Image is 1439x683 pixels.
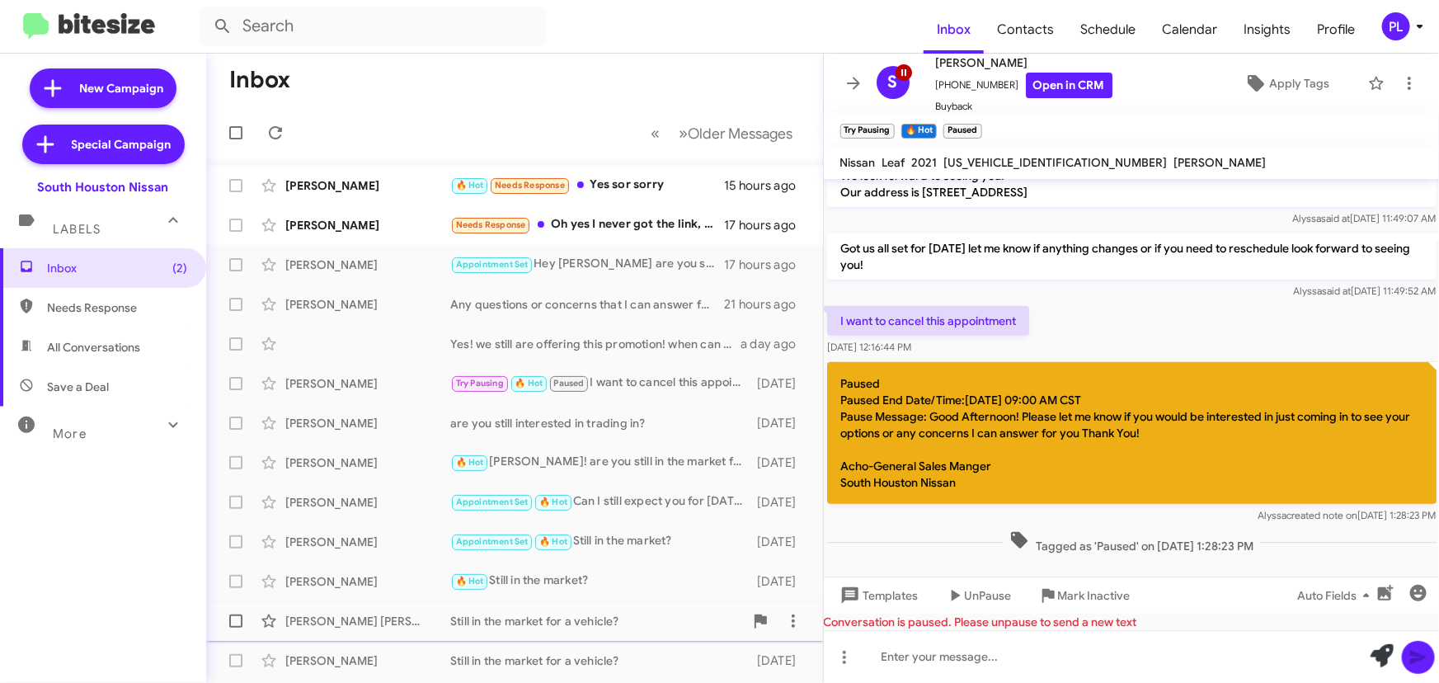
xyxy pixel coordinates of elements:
[1382,12,1410,40] div: PL
[450,532,753,551] div: Still in the market?
[285,494,450,511] div: [PERSON_NAME]
[912,155,938,170] span: 2021
[1003,530,1260,554] span: Tagged as 'Paused' on [DATE] 1:28:23 PM
[753,375,810,392] div: [DATE]
[1025,581,1144,610] button: Mark Inactive
[450,336,741,352] div: Yes! we still are offering this promotion! when can you make it in with a proof of income, reside...
[1026,73,1112,98] a: Open in CRM
[753,652,810,669] div: [DATE]
[1258,509,1436,521] span: Alyssa [DATE] 1:28:23 PM
[1321,212,1350,224] span: said at
[172,260,187,276] span: (2)
[285,573,450,590] div: [PERSON_NAME]
[539,497,567,507] span: 🔥 Hot
[450,652,753,669] div: Still in the market for a vehicle?
[724,257,810,273] div: 17 hours ago
[651,123,661,144] span: «
[824,581,932,610] button: Templates
[882,155,905,170] span: Leaf
[1213,68,1360,98] button: Apply Tags
[47,260,187,276] span: Inbox
[753,415,810,431] div: [DATE]
[450,613,744,629] div: Still in the market for a vehicle?
[285,652,450,669] div: [PERSON_NAME]
[285,455,450,471] div: [PERSON_NAME]
[753,573,810,590] div: [DATE]
[1269,68,1329,98] span: Apply Tags
[1149,6,1230,54] a: Calendar
[642,116,670,150] button: Previous
[554,378,585,389] span: Paused
[1174,155,1267,170] span: [PERSON_NAME]
[670,116,803,150] button: Next
[456,576,484,586] span: 🔥 Hot
[200,7,546,46] input: Search
[450,415,753,431] div: are you still interested in trading in?
[450,453,753,472] div: [PERSON_NAME]! are you still in the market for a vehicle?
[984,6,1067,54] a: Contacts
[837,581,919,610] span: Templates
[753,494,810,511] div: [DATE]
[285,296,450,313] div: [PERSON_NAME]
[741,336,810,352] div: a day ago
[840,155,876,170] span: Nissan
[72,136,172,153] span: Special Campaign
[53,426,87,441] span: More
[932,581,1025,610] button: UnPause
[1304,6,1368,54] span: Profile
[79,80,163,97] span: New Campaign
[753,455,810,471] div: [DATE]
[827,233,1437,280] p: Got us all set for [DATE] let me know if anything changes or if you need to reschedule look forwa...
[450,572,753,591] div: Still in the market?
[1322,285,1351,297] span: said at
[450,374,753,393] div: I want to cancel this appointment
[936,73,1112,98] span: [PHONE_NUMBER]
[1293,285,1436,297] span: Alyssa [DATE] 11:49:52 AM
[495,180,565,191] span: Needs Response
[827,362,1437,504] p: Paused Paused End Date/Time:[DATE] 09:00 AM CST Pause Message: Good Afternoon! Please let me know...
[724,217,810,233] div: 17 hours ago
[642,116,803,150] nav: Page navigation example
[1067,6,1149,54] a: Schedule
[285,613,450,629] div: [PERSON_NAME] [PERSON_NAME]
[456,378,504,389] span: Try Pausing
[38,179,169,195] div: South Houston Nissan
[30,68,176,108] a: New Campaign
[450,176,724,195] div: Yes sor sorry
[924,6,984,54] a: Inbox
[689,125,793,143] span: Older Messages
[539,536,567,547] span: 🔥 Hot
[515,378,543,389] span: 🔥 Hot
[450,296,724,313] div: Any questions or concerns that I can answer for you?
[285,415,450,431] div: [PERSON_NAME]
[47,299,187,316] span: Needs Response
[22,125,185,164] a: Special Campaign
[1286,509,1357,521] span: created note on
[944,155,1168,170] span: [US_VEHICLE_IDENTIFICATION_NUMBER]
[1292,212,1436,224] span: Alyssa [DATE] 11:49:07 AM
[285,534,450,550] div: [PERSON_NAME]
[827,306,1029,336] p: I want to cancel this appointment
[943,124,981,139] small: Paused
[724,296,810,313] div: 21 hours ago
[456,497,529,507] span: Appointment Set
[285,375,450,392] div: [PERSON_NAME]
[47,379,109,395] span: Save a Deal
[936,53,1112,73] span: [PERSON_NAME]
[840,124,895,139] small: Try Pausing
[450,492,753,511] div: Can I still expect you for [DATE]??
[450,255,724,274] div: Hey [PERSON_NAME] are you still interested?
[1230,6,1304,54] a: Insights
[827,341,911,353] span: [DATE] 12:16:44 PM
[1284,581,1390,610] button: Auto Fields
[285,217,450,233] div: [PERSON_NAME]
[456,219,526,230] span: Needs Response
[285,257,450,273] div: [PERSON_NAME]
[901,124,937,139] small: 🔥 Hot
[456,536,529,547] span: Appointment Set
[285,177,450,194] div: [PERSON_NAME]
[1058,581,1131,610] span: Mark Inactive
